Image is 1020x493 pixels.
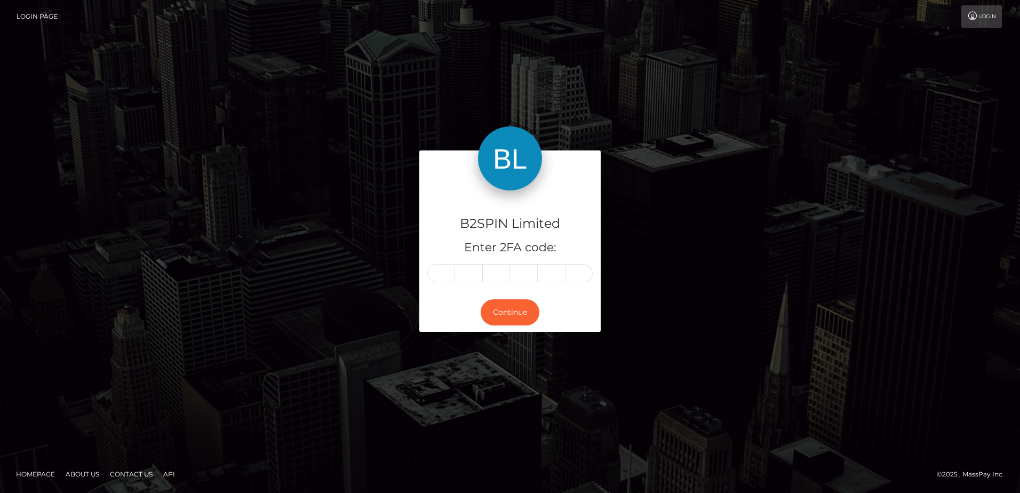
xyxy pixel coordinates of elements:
[427,214,593,233] h4: B2SPIN Limited
[61,466,103,482] a: About Us
[106,466,157,482] a: Contact Us
[17,5,58,28] a: Login Page
[937,468,1012,480] div: © 2025 , MassPay Inc.
[961,5,1002,28] a: Login
[12,466,59,482] a: Homepage
[481,299,539,325] button: Continue
[159,466,179,482] a: API
[427,240,593,256] h5: Enter 2FA code:
[478,126,542,190] img: B2SPIN Limited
